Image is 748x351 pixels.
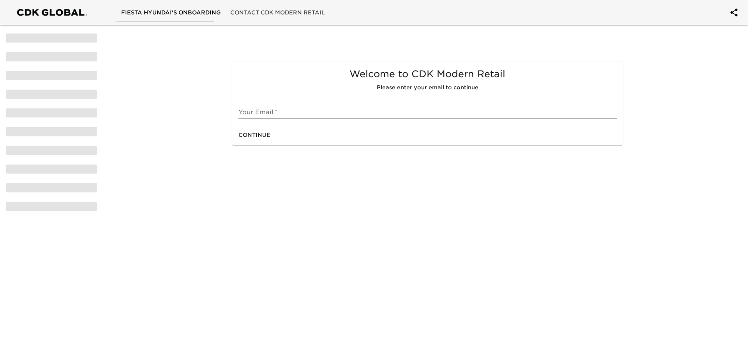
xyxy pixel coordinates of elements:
[238,68,616,80] h5: Welcome to CDK Modern Retail
[238,83,616,92] h6: Please enter your email to continue
[121,8,221,18] span: Fiesta Hyundai's Onboarding
[725,3,743,22] button: account of current user
[238,130,270,140] span: Continue
[235,128,273,142] button: Continue
[230,8,325,18] span: Contact CDK Modern Retail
